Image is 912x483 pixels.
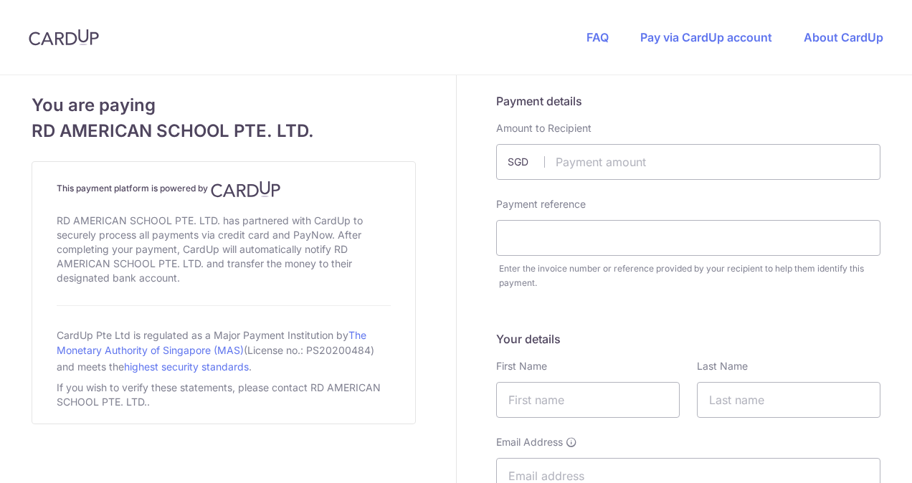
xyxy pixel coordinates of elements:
[57,181,391,198] h4: This payment platform is powered by
[804,30,883,44] a: About CardUp
[499,262,880,290] div: Enter the invoice number or reference provided by your recipient to help them identify this payment.
[640,30,772,44] a: Pay via CardUp account
[496,359,547,373] label: First Name
[496,330,880,348] h5: Your details
[496,435,563,449] span: Email Address
[697,359,748,373] label: Last Name
[508,155,545,169] span: SGD
[57,378,391,412] div: If you wish to verify these statements, please contact RD AMERICAN SCHOOL PTE. LTD..
[57,323,391,378] div: CardUp Pte Ltd is regulated as a Major Payment Institution by (License no.: PS20200484) and meets...
[496,92,880,110] h5: Payment details
[496,382,680,418] input: First name
[820,440,898,476] iframe: Opens a widget where you can find more information
[57,211,391,288] div: RD AMERICAN SCHOOL PTE. LTD. has partnered with CardUp to securely process all payments via credi...
[496,197,586,211] label: Payment reference
[496,121,592,135] label: Amount to Recipient
[697,382,880,418] input: Last name
[586,30,609,44] a: FAQ
[32,92,416,118] span: You are paying
[496,144,880,180] input: Payment amount
[29,29,99,46] img: CardUp
[124,360,249,373] a: highest security standards
[211,181,281,198] img: CardUp
[32,118,416,144] span: RD AMERICAN SCHOOL PTE. LTD.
